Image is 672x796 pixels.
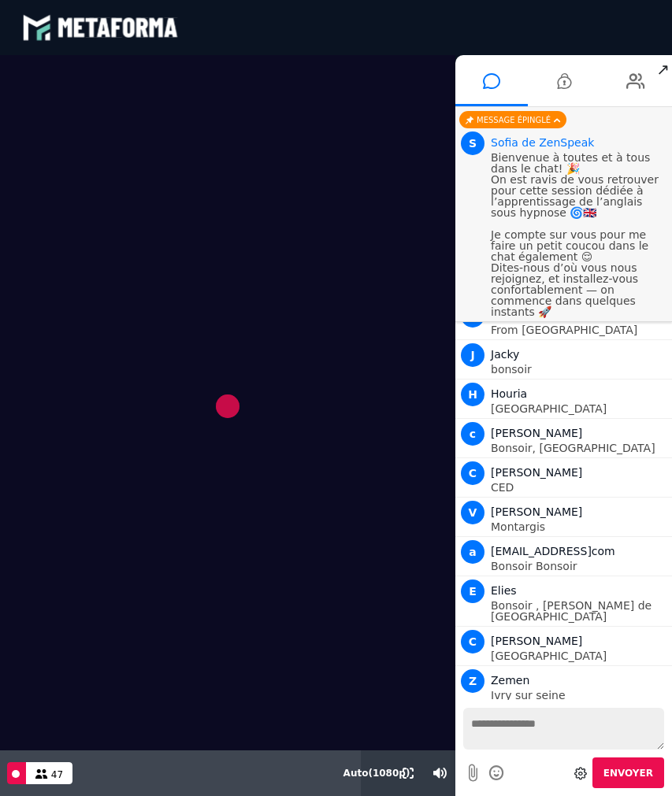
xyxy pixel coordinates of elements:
p: Bienvenue à toutes et à tous dans le chat! 🎉 On est ravis de vous retrouver pour cette session dé... [491,152,668,317]
span: Modérateur [491,136,594,149]
p: Ivry sur seine [491,690,668,701]
span: [PERSON_NAME] [491,635,582,647]
p: Bonsoir, [GEOGRAPHIC_DATA] [491,442,668,454]
span: Jacky [491,348,519,361]
p: From [GEOGRAPHIC_DATA] [491,324,668,335]
p: Montargis [491,521,668,532]
span: [PERSON_NAME] [491,505,582,518]
p: [GEOGRAPHIC_DATA] [491,403,668,414]
span: 47 [51,769,63,780]
span: Auto ( 1080 p) [343,768,410,779]
span: C [461,630,485,653]
button: Live [7,762,26,784]
p: Bonsoir , [PERSON_NAME] de [GEOGRAPHIC_DATA] [491,600,668,622]
button: Auto(1080p) [340,750,414,796]
span: [EMAIL_ADDRESS]com [491,545,615,557]
span: [PERSON_NAME] [491,466,582,479]
span: Houria [491,387,527,400]
span: Elies [491,584,517,597]
span: ↗ [654,55,672,83]
span: V [461,501,485,524]
span: H [461,383,485,406]
div: Message épinglé [459,111,566,128]
span: Envoyer [603,768,653,779]
p: bonsoir [491,364,668,375]
span: [PERSON_NAME] [491,427,582,439]
span: S [461,131,485,155]
span: a [461,540,485,564]
span: c [461,422,485,446]
p: CED [491,482,668,493]
span: C [461,461,485,485]
span: Zemen [491,674,529,687]
p: Bonsoir Bonsoir [491,561,668,572]
span: E [461,579,485,603]
p: [GEOGRAPHIC_DATA] [491,650,668,661]
span: J [461,343,485,367]
span: Z [461,669,485,693]
button: Envoyer [592,757,664,788]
